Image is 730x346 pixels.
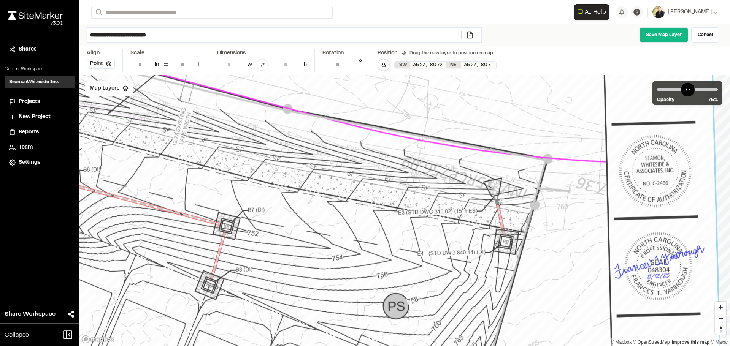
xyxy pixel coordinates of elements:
[87,49,115,57] div: Align
[672,340,709,345] a: Map feedback
[87,59,115,69] button: Point
[90,84,119,93] span: Map Layers
[574,4,609,20] button: Open AI Assistant
[378,59,390,71] button: Lock Map Layer Position
[91,6,105,19] button: Search
[652,6,718,18] button: [PERSON_NAME]
[9,128,70,136] a: Reports
[611,340,632,345] a: Mapbox
[461,31,478,39] a: Add/Change File
[461,62,496,68] div: 35.23 , -80.71
[9,45,70,54] a: Shares
[9,143,70,152] a: Team
[402,50,493,57] div: Drag the new layer to position on map
[359,57,362,72] div: °
[395,62,410,68] div: SW
[691,27,719,43] a: Cancel
[9,98,70,106] a: Projects
[8,20,63,27] div: Oh geez...please don't...
[633,340,670,345] a: OpenStreetMap
[9,79,59,85] h3: SeamonWhiteside Inc.
[19,158,40,167] span: Settings
[668,8,712,16] span: [PERSON_NAME]
[19,128,39,136] span: Reports
[574,4,613,20] div: Open AI Assistant
[163,59,169,71] div: =
[304,61,307,69] div: h
[395,62,496,69] div: SW 35.22771446625346, -80.71858723926069 | NE 35.22968587184113, -80.71496712973516
[711,340,728,345] a: Maxar
[130,49,144,57] div: Scale
[585,8,606,17] span: AI Help
[715,313,726,324] button: Zoom out
[9,158,70,167] a: Settings
[378,49,397,57] div: Position
[322,49,362,57] div: Rotation
[81,335,115,344] a: Mapbox logo
[198,61,202,69] div: ft
[715,302,726,313] button: Zoom in
[155,61,159,69] div: in
[19,98,40,106] span: Projects
[5,330,29,340] span: Collapse
[5,66,75,73] p: Current Workspace
[410,62,446,68] div: 35.23 , -80.72
[715,324,726,335] button: Reset bearing to north
[9,113,70,121] a: New Project
[5,310,56,319] span: Share Workspace
[652,6,665,18] img: User
[657,96,674,103] span: Opacity
[19,113,51,121] span: New Project
[446,62,461,68] div: NE
[248,61,252,69] div: w
[8,11,63,20] img: rebrand.png
[19,45,36,54] span: Shares
[708,96,718,103] span: 75 %
[217,49,307,57] div: Dimensions
[640,27,688,43] a: Save Map Layer
[19,143,33,152] span: Team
